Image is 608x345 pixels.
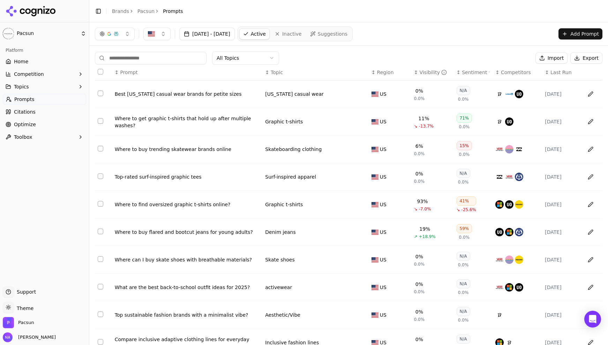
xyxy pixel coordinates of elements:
[14,288,36,295] span: Support
[371,257,378,263] img: US flag
[115,256,260,263] div: Where can I buy skate shoes with breathable materials?
[505,117,513,126] img: urban outfitters
[265,311,300,318] a: Aesthetic/Vibe
[98,146,103,151] button: Select row 3
[98,118,103,124] button: Select row 2
[457,114,472,123] div: 71%
[380,91,386,98] span: US
[419,69,447,76] div: Visibility
[545,256,578,263] div: [DATE]
[371,202,378,207] img: US flag
[418,115,429,122] div: 11%
[493,65,542,80] th: Competitors
[585,88,596,100] button: Edit in sheet
[585,199,596,210] button: Edit in sheet
[380,146,386,153] span: US
[415,281,423,288] div: 0%
[265,284,292,291] a: activewear
[265,201,303,208] div: Graphic t-shirts
[415,253,423,260] div: 0%
[98,256,103,262] button: Select row 7
[239,28,270,39] a: Active
[3,45,86,56] div: Platform
[3,81,86,92] button: Topics
[515,228,523,236] img: hollister
[265,173,316,180] a: Surf-inspired apparel
[282,30,302,37] span: Inactive
[495,283,504,292] img: vans
[3,317,34,328] button: Open organization switcher
[14,134,32,141] span: Toolbox
[265,146,322,153] div: Skateboarding clothing
[558,28,602,39] button: Add Prompt
[371,92,378,97] img: US flag
[3,28,14,39] img: Pacsun
[380,229,386,236] span: US
[515,90,523,98] img: urban outfitters
[414,206,418,212] span: ↘
[112,8,129,14] a: Brands
[457,86,470,95] div: N/A
[584,311,601,328] div: Open Intercom Messenger
[457,279,470,288] div: N/A
[115,311,260,318] div: Top sustainable fashion brands with a minimalist vibe?
[454,65,493,80] th: sentiment
[112,8,183,15] nav: breadcrumb
[115,284,260,291] a: What are the best back-to-school outfit ideas for 2025?
[585,309,596,321] button: Edit in sheet
[459,152,470,157] span: 0.0%
[369,65,411,80] th: Region
[98,311,103,317] button: Select row 9
[585,171,596,182] button: Edit in sheet
[505,200,513,209] img: urban outfitters
[457,141,472,150] div: 15%
[505,145,513,153] img: zumiez
[414,151,425,157] span: 0.0%
[585,282,596,293] button: Edit in sheet
[98,284,103,289] button: Select row 8
[419,206,431,212] span: -7.0%
[585,227,596,238] button: Edit in sheet
[3,131,86,143] button: Toolbox
[307,28,351,39] a: Suggestions
[14,121,36,128] span: Optimize
[457,307,470,316] div: N/A
[515,256,523,264] img: tillys
[495,200,504,209] img: h&m
[414,317,425,322] span: 0.0%
[18,319,34,326] span: Pacsun
[115,146,260,153] div: Where to buy trending skatewear brands online
[505,283,513,292] img: h&m
[115,69,260,76] div: ↕Prompt
[457,69,490,76] div: ↕Sentiment
[265,229,296,236] div: Denim jeans
[3,94,86,105] a: Prompts
[414,123,418,129] span: ↘
[137,8,155,15] a: Pacsun
[415,87,423,94] div: 0%
[380,311,386,318] span: US
[419,225,430,232] div: 19%
[98,173,103,179] button: Select row 4
[265,69,366,76] div: ↕Topic
[415,143,423,150] div: 6%
[414,234,418,239] span: ↗
[98,229,103,234] button: Select row 6
[505,256,513,264] img: zumiez
[115,115,260,129] a: Where to get graphic t-shirts that hold up after multiple washes?
[545,173,578,180] div: [DATE]
[115,173,260,180] a: Top-rated surf-inspired graphic tees
[265,118,303,125] div: Graphic t-shirts
[17,30,78,37] span: Pacsun
[265,256,295,263] div: Skate shoes
[417,198,428,205] div: 93%
[495,311,504,319] img: uniqlo
[271,28,305,39] a: Inactive
[459,235,470,240] span: 0.0%
[3,332,13,342] img: Nico Arce
[535,52,568,64] button: Import
[115,229,260,236] a: Where to buy flared and bootcut jeans for young adults?
[14,108,36,115] span: Citations
[371,69,408,76] div: ↕Region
